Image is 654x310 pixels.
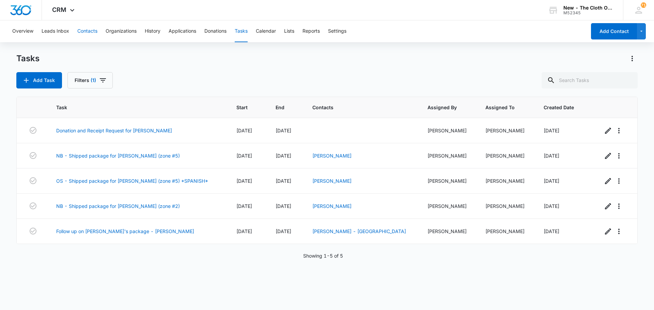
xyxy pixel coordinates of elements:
[427,104,459,111] span: Assigned By
[276,128,291,133] span: [DATE]
[77,20,97,42] button: Contacts
[236,153,252,159] span: [DATE]
[312,153,352,159] a: [PERSON_NAME]
[427,177,469,184] div: [PERSON_NAME]
[427,228,469,235] div: [PERSON_NAME]
[204,20,227,42] button: Donations
[544,203,559,209] span: [DATE]
[627,53,638,64] button: Actions
[12,20,33,42] button: Overview
[485,104,517,111] span: Assigned To
[312,203,352,209] a: [PERSON_NAME]
[52,6,66,13] span: CRM
[42,20,69,42] button: Leads Inbox
[106,20,137,42] button: Organizations
[56,177,208,184] a: OS - Shipped package for [PERSON_NAME] (zone #5) *SPANISH*
[236,228,252,234] span: [DATE]
[427,127,469,134] div: [PERSON_NAME]
[236,128,252,133] span: [DATE]
[276,203,291,209] span: [DATE]
[145,20,160,42] button: History
[312,228,406,234] a: [PERSON_NAME] - [GEOGRAPHIC_DATA]
[312,104,401,111] span: Contacts
[67,72,113,88] button: Filters(1)
[641,2,646,8] div: notifications count
[544,153,559,159] span: [DATE]
[485,152,527,159] div: [PERSON_NAME]
[16,53,40,64] h1: Tasks
[563,5,613,11] div: account name
[591,23,637,39] button: Add Contact
[542,72,638,88] input: Search Tasks
[236,178,252,184] span: [DATE]
[328,20,346,42] button: Settings
[544,128,559,133] span: [DATE]
[56,202,180,210] a: NB - Shipped package for [PERSON_NAME] (zone #2)
[56,127,172,134] a: Donation and Receipt Request for [PERSON_NAME]
[56,104,210,111] span: Task
[56,152,180,159] a: NB - Shipped package for [PERSON_NAME] (zone #5)
[236,203,252,209] span: [DATE]
[276,104,286,111] span: End
[236,104,249,111] span: Start
[276,153,291,159] span: [DATE]
[276,178,291,184] span: [DATE]
[169,20,196,42] button: Applications
[485,228,527,235] div: [PERSON_NAME]
[303,252,343,259] p: Showing 1-5 of 5
[485,202,527,210] div: [PERSON_NAME]
[544,228,559,234] span: [DATE]
[91,78,96,83] span: (1)
[276,228,291,234] span: [DATE]
[256,20,276,42] button: Calendar
[302,20,320,42] button: Reports
[235,20,248,42] button: Tasks
[427,202,469,210] div: [PERSON_NAME]
[544,104,577,111] span: Created Date
[485,127,527,134] div: [PERSON_NAME]
[544,178,559,184] span: [DATE]
[427,152,469,159] div: [PERSON_NAME]
[56,228,194,235] a: Follow up on [PERSON_NAME]'s package - [PERSON_NAME]
[563,11,613,15] div: account id
[16,72,62,88] button: Add Task
[485,177,527,184] div: [PERSON_NAME]
[284,20,294,42] button: Lists
[312,178,352,184] a: [PERSON_NAME]
[641,2,646,8] span: 71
